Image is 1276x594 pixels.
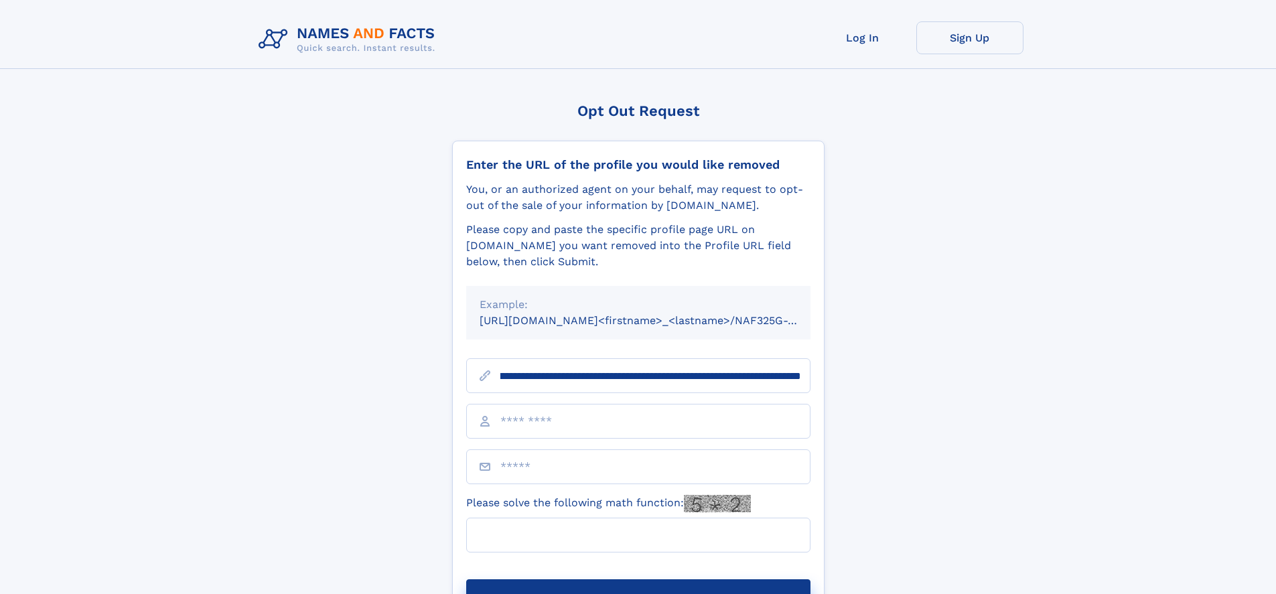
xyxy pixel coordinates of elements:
[253,21,446,58] img: Logo Names and Facts
[466,157,810,172] div: Enter the URL of the profile you would like removed
[466,495,751,512] label: Please solve the following math function:
[480,314,836,327] small: [URL][DOMAIN_NAME]<firstname>_<lastname>/NAF325G-xxxxxxxx
[466,222,810,270] div: Please copy and paste the specific profile page URL on [DOMAIN_NAME] you want removed into the Pr...
[809,21,916,54] a: Log In
[916,21,1023,54] a: Sign Up
[466,181,810,214] div: You, or an authorized agent on your behalf, may request to opt-out of the sale of your informatio...
[452,102,825,119] div: Opt Out Request
[480,297,797,313] div: Example:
